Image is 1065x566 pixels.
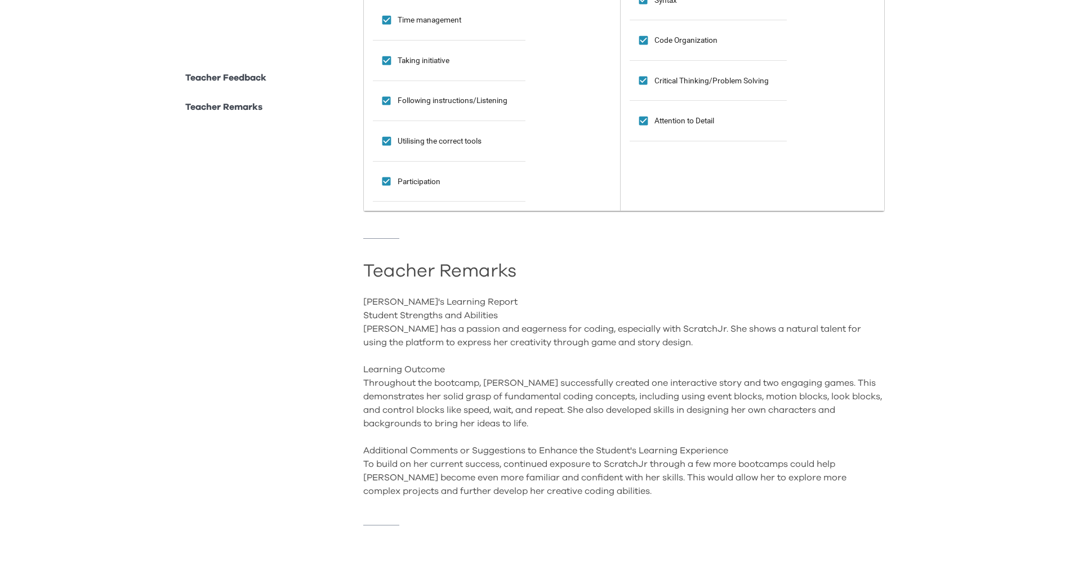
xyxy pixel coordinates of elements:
span: Participation [398,176,440,188]
p: Teacher Remarks [185,100,262,114]
span: Taking initiative [398,55,449,66]
p: Teacher Feedback [185,71,266,84]
span: Following instructions/Listening [398,95,507,106]
span: Critical Thinking/Problem Solving [654,75,769,87]
span: Code Organization [654,34,718,46]
span: Attention to Detail [654,115,714,127]
h2: Teacher Remarks [363,266,885,277]
div: [PERSON_NAME]'s Learning Report Student Strengths and Abilities [PERSON_NAME] has a passion and e... [363,295,885,498]
span: Time management [398,14,461,26]
span: Utilising the correct tools [398,135,482,147]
